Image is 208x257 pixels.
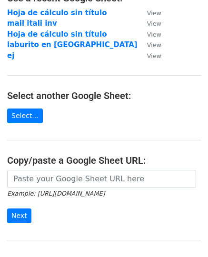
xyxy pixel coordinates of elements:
[7,90,201,101] h4: Select another Google Sheet:
[7,170,196,188] input: Paste your Google Sheet URL here
[147,31,161,38] small: View
[138,19,161,28] a: View
[7,51,14,60] a: ej
[7,190,105,197] small: Example: [URL][DOMAIN_NAME]
[7,208,31,223] input: Next
[7,9,107,17] a: Hoja de cálculo sin título
[138,30,161,39] a: View
[160,211,208,257] iframe: Chat Widget
[147,10,161,17] small: View
[138,51,161,60] a: View
[160,211,208,257] div: Widget de chat
[138,9,161,17] a: View
[7,40,138,49] a: laburito en [GEOGRAPHIC_DATA]
[7,19,57,28] a: mail itali inv
[147,52,161,59] small: View
[7,109,43,123] a: Select...
[138,40,161,49] a: View
[147,41,161,49] small: View
[7,30,107,39] a: Hoja de cálculo sin título
[7,155,201,166] h4: Copy/paste a Google Sheet URL:
[147,20,161,27] small: View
